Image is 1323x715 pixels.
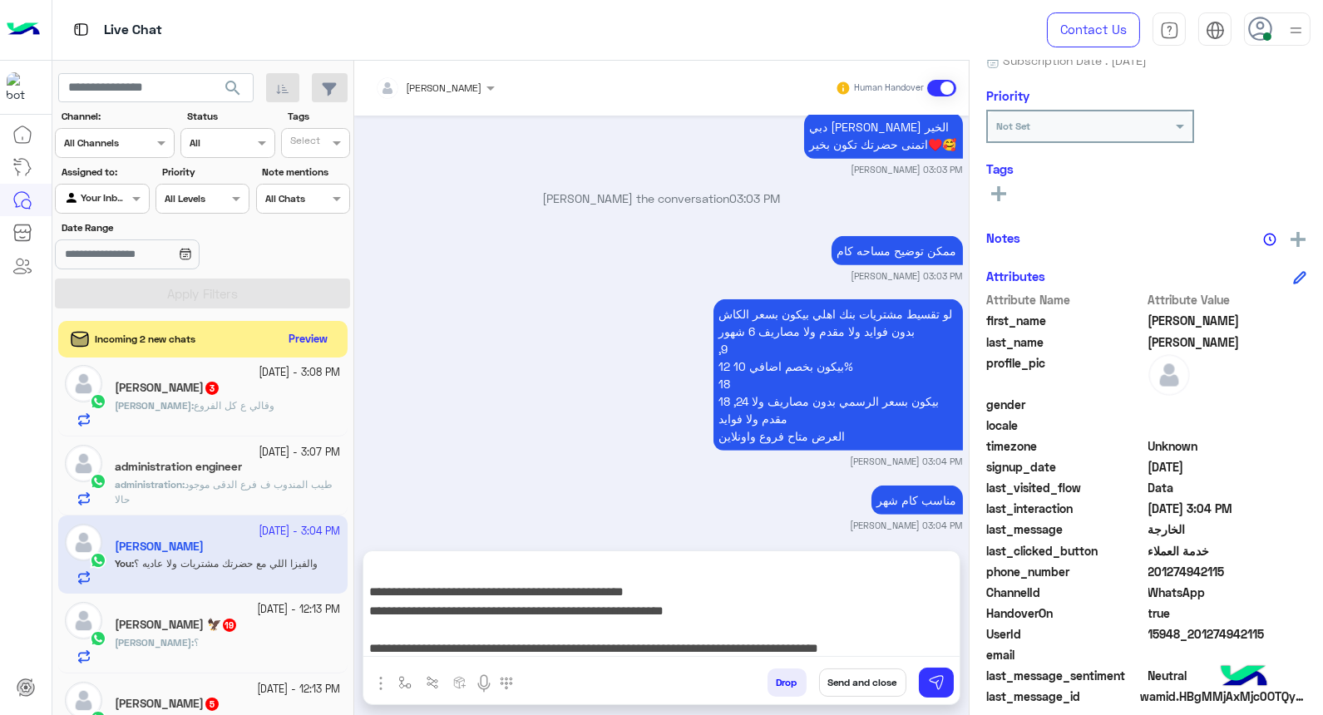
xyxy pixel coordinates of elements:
img: send attachment [371,673,391,693]
span: 0 [1148,667,1307,684]
img: tab [1206,21,1225,40]
h6: Notes [986,230,1020,245]
span: search [223,78,243,98]
span: null [1148,646,1307,663]
span: 2025-10-13T12:04:35.7791136Z [1148,500,1307,517]
span: wamid.HBgMMjAxMjc0OTQyMTE1FQIAEhgUM0FBMDA3MTQ5MEYwQjg5NzdEMzMA [1140,688,1306,705]
b: Not Set [996,120,1030,132]
span: Unknown [1148,437,1307,455]
span: 5 [205,698,219,711]
img: Logo [7,12,40,47]
b: : [115,399,194,412]
label: Channel: [62,109,173,124]
img: WhatsApp [90,473,106,490]
small: [PERSON_NAME] 03:04 PM [851,519,963,532]
button: Send and close [819,668,906,697]
span: Data [1148,479,1307,496]
img: notes [1263,233,1276,246]
span: طيب المندوب ف فرع الدقى موجود حالا [115,478,333,505]
span: last_message_id [986,688,1137,705]
h5: Abo Saed [115,697,220,711]
span: gender [986,396,1145,413]
label: Date Range [62,220,248,235]
span: true [1148,604,1307,622]
span: locale [986,417,1145,434]
small: [DATE] - 3:07 PM [259,445,341,461]
label: Priority [162,165,248,180]
img: tab [1160,21,1179,40]
span: 19 [223,619,236,632]
span: last_name [986,333,1145,351]
h5: Mohamed Eaglee 🦅 [115,618,238,632]
small: [PERSON_NAME] 03:03 PM [852,163,963,176]
span: [PERSON_NAME] [407,81,482,94]
small: [DATE] - 12:13 PM [258,602,341,618]
p: Live Chat [104,19,162,42]
img: hulul-logo.png [1215,648,1273,707]
span: Ahmed [1148,312,1307,329]
span: Subscription Date : [DATE] [1003,52,1147,69]
img: defaultAdmin.png [65,445,102,482]
img: WhatsApp [90,630,106,647]
span: Incoming 2 new chats [96,332,196,347]
p: 13/10/2025, 3:03 PM [832,236,963,265]
img: defaultAdmin.png [65,365,102,402]
span: 03:03 PM [730,191,781,205]
h5: administration engineer [115,460,242,474]
span: 201274942115 [1148,563,1307,580]
span: Attribute Value [1148,291,1307,308]
img: defaultAdmin.png [65,602,102,639]
img: WhatsApp [90,393,106,410]
span: phone_number [986,563,1145,580]
span: Attribute Name [986,291,1145,308]
h6: Tags [986,161,1306,176]
span: timezone [986,437,1145,455]
span: الخارجة [1148,520,1307,538]
p: 13/10/2025, 3:03 PM [804,112,963,159]
span: Osman [1148,333,1307,351]
b: : [115,478,185,491]
span: خدمة العملاء [1148,542,1307,560]
span: [PERSON_NAME] [115,399,191,412]
img: add [1291,232,1306,247]
span: null [1148,396,1307,413]
b: : [115,636,194,648]
label: Tags [288,109,348,124]
span: signup_date [986,458,1145,476]
p: [PERSON_NAME] the conversation [361,190,963,207]
button: select flow [392,668,419,696]
h6: Priority [986,88,1029,103]
img: create order [453,676,467,689]
span: email [986,646,1145,663]
img: tab [71,19,91,40]
small: Human Handover [854,81,924,95]
span: 2 [1148,584,1307,601]
span: last_interaction [986,500,1145,517]
span: HandoverOn [986,604,1145,622]
button: Preview [282,328,335,352]
img: select flow [398,676,412,689]
button: Drop [768,668,807,697]
p: 13/10/2025, 3:04 PM [871,486,963,515]
span: last_message_sentiment [986,667,1145,684]
label: Assigned to: [62,165,147,180]
small: [DATE] - 12:13 PM [258,682,341,698]
button: search [213,73,254,109]
button: Apply Filters [55,279,350,308]
span: last_message [986,520,1145,538]
button: Trigger scenario [419,668,447,696]
a: tab [1153,12,1186,47]
span: [PERSON_NAME] [115,636,191,648]
span: profile_pic [986,354,1145,392]
img: Trigger scenario [426,676,439,689]
span: 15948_201274942115 [1148,625,1307,643]
small: [PERSON_NAME] 03:03 PM [852,269,963,283]
span: 3 [205,382,219,395]
small: [DATE] - 3:08 PM [259,365,341,381]
span: 2024-11-01T15:12:48.583Z [1148,458,1307,476]
img: profile [1286,20,1306,41]
span: وقالي ع كل الفروع [194,399,274,412]
h5: ahmed shawky [115,381,220,395]
label: Status [187,109,273,124]
img: 1403182699927242 [7,72,37,102]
